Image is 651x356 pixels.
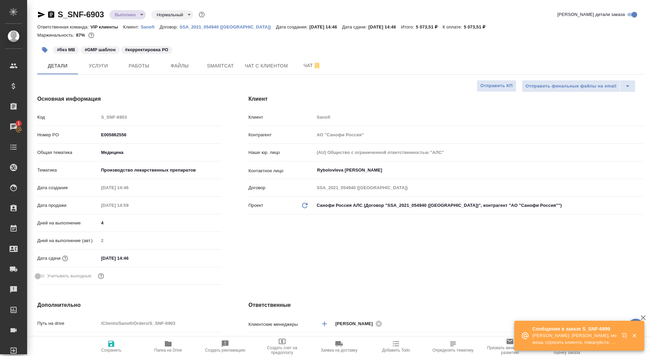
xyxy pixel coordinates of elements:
p: Маржинальность: [37,33,76,38]
p: 87% [76,33,86,38]
p: Код [37,114,99,121]
button: Создать счет на предоплату [254,337,311,356]
p: Путь на drive [37,320,99,327]
p: К оплате: [442,24,464,29]
p: 5 073,51 ₽ [464,24,491,29]
p: Сообщения в заказе S_SNF-6899 [532,325,617,332]
input: ✎ Введи что-нибудь [99,253,158,263]
span: GMP шаблон [80,46,120,52]
button: Добавить тэг [37,42,52,57]
span: Папка на Drive [154,348,182,353]
p: #GMP шаблон [85,46,116,53]
span: Добавить Todo [382,348,410,353]
a: S_SNF-6903 [58,10,104,19]
input: Пустое поле [99,318,221,328]
p: Контактное лицо [249,167,314,174]
span: [PERSON_NAME] детали заказа [557,11,625,18]
div: Производство лекарственных препаратов [99,164,221,176]
span: Создать рекламацию [205,348,245,353]
input: Пустое поле [99,183,158,193]
button: Создать рекламацию [197,337,254,356]
input: Пустое поле [314,112,644,122]
p: Клиент [249,114,314,121]
button: Если добавить услуги и заполнить их объемом, то дата рассчитается автоматически [61,254,70,263]
span: [PERSON_NAME] [335,320,377,327]
span: Услуги [82,62,115,70]
button: Скопировать ссылку [47,11,55,19]
span: Файлы [163,62,196,70]
input: ✎ Введи что-нибудь [99,336,221,346]
span: Отправить КП [480,82,513,90]
span: 1 [13,120,24,127]
a: Sanofi [141,24,160,29]
button: Скопировать ссылку для ЯМессенджера [37,11,45,19]
button: Open [640,170,641,171]
p: Контрагент [249,132,314,138]
p: VIP клиенты [91,24,123,29]
button: Папка на Drive [140,337,197,356]
p: Наше юр. лицо [249,149,314,156]
span: Чат с клиентом [245,62,288,70]
p: Итого: [401,24,416,29]
input: Пустое поле [99,200,158,210]
button: Выполнен [113,12,138,18]
button: 🙏 [627,319,644,336]
button: 533.39 RUB; [87,31,96,40]
input: ✎ Введи что-нибудь [99,130,221,140]
input: Пустое поле [99,236,221,245]
h4: Основная информация [37,95,221,103]
span: Работы [123,62,155,70]
p: Договор: [160,24,180,29]
p: #без МВ [57,46,75,53]
p: Тематика [37,167,99,174]
svg: Отписаться [313,62,321,70]
p: [DATE] 14:46 [368,24,401,29]
input: Пустое поле [314,147,644,157]
span: Сохранить [101,348,121,353]
button: Добавить Todo [368,337,425,356]
input: Пустое поле [314,183,644,193]
p: [PERSON_NAME]: [PERSON_NAME], можешь спросить клиента, пожалуйста: по данному клиенту был такой к... [532,332,617,346]
p: Дата продажи [37,202,99,209]
span: Создать счет на предоплату [258,345,307,355]
div: Медицина [99,147,221,158]
p: #корректировка РО [125,46,168,53]
p: Дата сдачи: [342,24,368,29]
button: Отправить КП [477,80,516,92]
span: Учитывать выходные [47,273,92,279]
p: Клиент: [123,24,141,29]
span: Отправить финальные файлы на email [526,82,616,90]
div: VIP клиенты [314,335,644,347]
div: Выполнен [110,10,146,19]
a: SSA_2021_054940 ([GEOGRAPHIC_DATA]) [179,24,276,29]
input: Пустое поле [99,112,221,122]
span: Заявка на доставку [321,348,357,353]
h4: Дополнительно [37,301,221,309]
button: Закрыть [627,333,641,339]
p: 5 073,51 ₽ [416,24,443,29]
p: Проект [249,202,263,209]
button: Выбери, если сб и вс нужно считать рабочими днями для выполнения заказа. [97,272,105,280]
button: Заявка на доставку [311,337,368,356]
p: [DATE] 14:46 [309,24,342,29]
span: Детали [41,62,74,70]
button: Сохранить [83,337,140,356]
button: Призвать менеджера по развитию [481,337,538,356]
p: Дней на выполнение (авт.) [37,237,99,244]
div: [PERSON_NAME] [335,319,384,328]
p: Общая тематика [37,149,99,156]
button: Отправить финальные файлы на email [522,80,620,92]
span: Чат [296,61,329,70]
button: Нормальный [155,12,185,18]
span: корректировка РО [120,46,173,52]
button: Определить тематику [425,337,481,356]
p: Договор [249,184,314,191]
div: Выполнен [151,10,193,19]
h4: Ответственные [249,301,644,309]
button: Добавить менеджера [316,316,333,332]
span: Определить тематику [432,348,473,353]
p: Номер PO [37,132,99,138]
span: Smartcat [204,62,237,70]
